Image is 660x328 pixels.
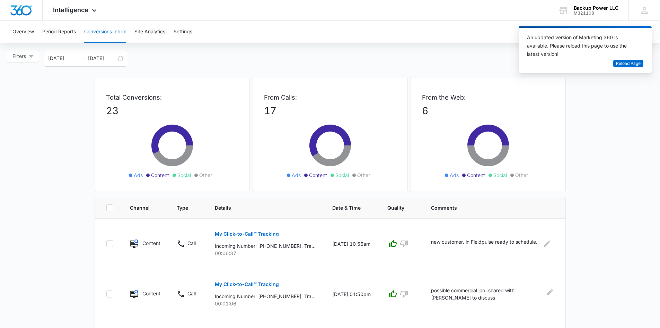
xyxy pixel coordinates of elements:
p: My Click-to-Call™ Tracking [215,232,279,236]
span: Ads [450,171,459,179]
p: Content [142,290,160,297]
button: Filters [7,50,39,62]
span: Date & Time [332,204,361,211]
button: My Click-to-Call™ Tracking [215,226,279,242]
span: Content [467,171,485,179]
p: From the Web: [422,93,554,102]
button: Conversions Inbox [84,21,126,43]
button: Edit Comments [545,287,554,298]
span: Type [177,204,188,211]
p: Total Conversions: [106,93,238,102]
span: Ads [292,171,301,179]
span: Intelligence [53,6,88,14]
p: Incoming Number: [PHONE_NUMBER], Tracking Number: [PHONE_NUMBER], Ring To: [PHONE_NUMBER], Caller... [215,293,316,300]
p: possible commercial job..shared with [PERSON_NAME] to discuss [431,287,541,301]
button: Period Reports [42,21,76,43]
p: 23 [106,103,238,118]
span: Other [357,171,370,179]
span: Social [177,171,191,179]
p: Incoming Number: [PHONE_NUMBER], Tracking Number: [PHONE_NUMBER], Ring To: [PHONE_NUMBER], Caller... [215,242,316,250]
span: to [80,56,85,61]
p: From Calls: [264,93,396,102]
span: Social [493,171,507,179]
td: [DATE] 10:56am [324,219,379,269]
p: 00:06:37 [215,250,316,257]
div: account id [574,11,618,16]
span: Details [215,204,306,211]
button: Reload Page [613,60,643,68]
span: Content [151,171,169,179]
span: Social [335,171,349,179]
div: An updated version of Marketing 360 is available. Please reload this page to use the latest version! [527,33,635,58]
input: End date [88,54,117,62]
button: Site Analytics [134,21,165,43]
div: account name [574,5,618,11]
span: Other [515,171,528,179]
input: Start date [48,54,77,62]
span: Content [309,171,327,179]
span: Filters [12,52,26,60]
span: Comments [431,204,544,211]
p: Content [142,239,160,247]
span: Quality [387,204,404,211]
p: Call [187,290,196,297]
td: [DATE] 01:50pm [324,269,379,319]
button: Edit Comments [542,238,553,249]
p: My Click-to-Call™ Tracking [215,282,279,287]
p: new customer. in Fieldpulse ready to schedule. [431,238,537,249]
span: Ads [134,171,143,179]
p: 6 [422,103,554,118]
span: Reload Page [616,60,641,67]
button: Overview [12,21,34,43]
p: Call [187,239,196,247]
span: Other [199,171,212,179]
p: 00:01:06 [215,300,316,307]
span: swap-right [80,56,85,61]
button: Settings [174,21,192,43]
button: My Click-to-Call™ Tracking [215,276,279,293]
p: 17 [264,103,396,118]
span: Channel [130,204,150,211]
